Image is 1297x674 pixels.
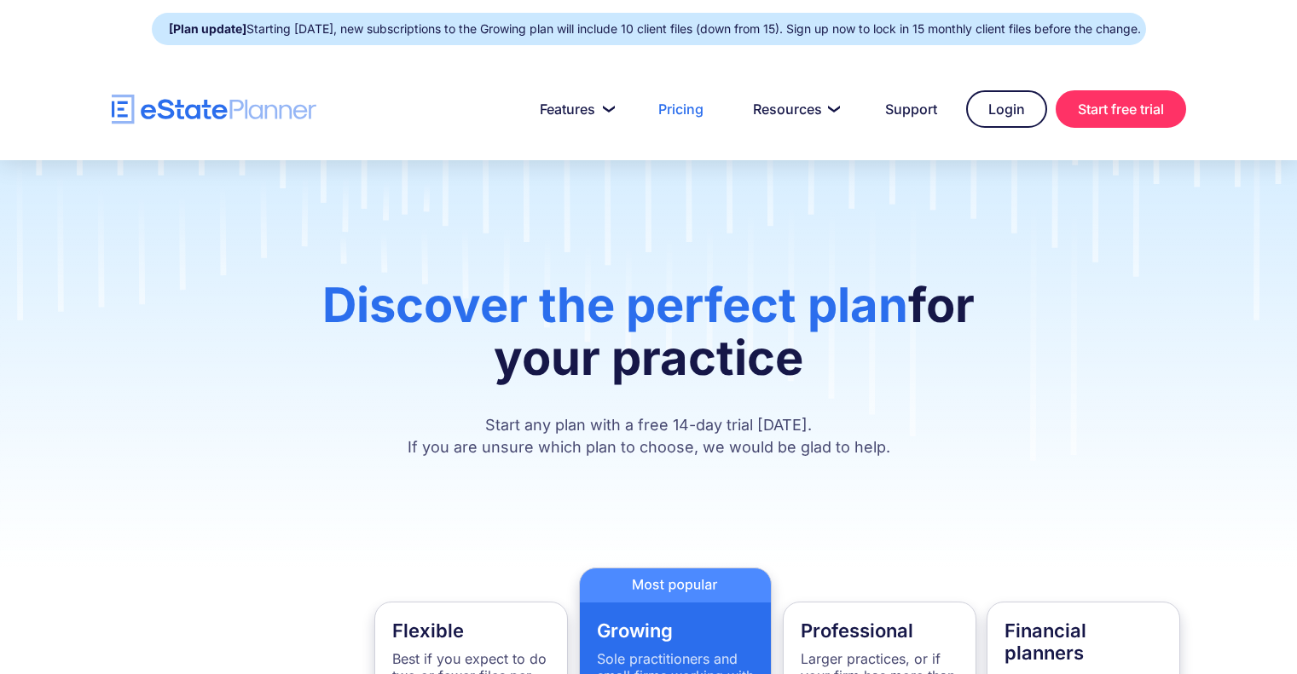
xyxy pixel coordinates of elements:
a: Start free trial [1056,90,1186,128]
p: Start any plan with a free 14-day trial [DATE]. If you are unsure which plan to choose, we would ... [285,414,1012,458]
a: home [112,95,316,124]
h4: Flexible [392,619,550,642]
strong: [Plan update] [169,21,246,36]
h4: Professional [801,619,958,642]
h4: Growing [597,619,755,642]
a: Support [865,92,958,126]
h4: Financial planners [1005,619,1162,664]
h1: for your practice [285,279,1012,401]
span: Discover the perfect plan [322,276,908,334]
a: Login [966,90,1047,128]
a: Pricing [638,92,724,126]
div: Starting [DATE], new subscriptions to the Growing plan will include 10 client files (down from 15... [169,17,1141,41]
a: Features [519,92,629,126]
a: Resources [732,92,856,126]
